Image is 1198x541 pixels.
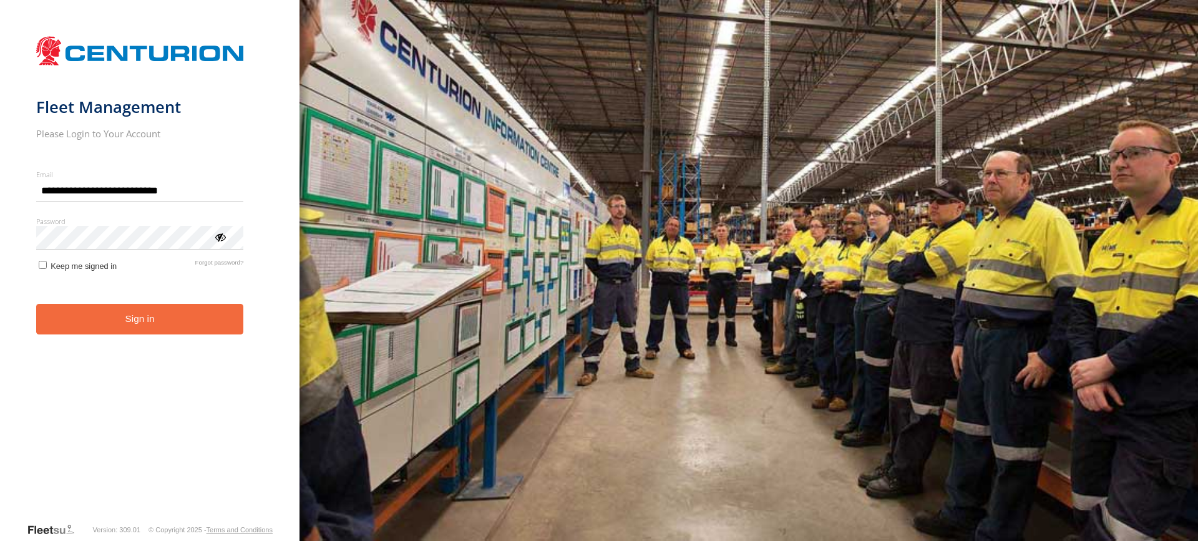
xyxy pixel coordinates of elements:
[39,261,47,269] input: Keep me signed in
[195,259,244,271] a: Forgot password?
[36,35,244,67] img: Centurion Transport
[149,526,273,534] div: © Copyright 2025 -
[36,127,244,140] h2: Please Login to Your Account
[36,304,244,334] button: Sign in
[51,261,117,271] span: Keep me signed in
[36,30,264,522] form: main
[27,524,84,536] a: Visit our Website
[36,170,244,179] label: Email
[213,230,226,243] div: ViewPassword
[93,526,140,534] div: Version: 309.01
[36,97,244,117] h1: Fleet Management
[36,217,244,226] label: Password
[207,526,273,534] a: Terms and Conditions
